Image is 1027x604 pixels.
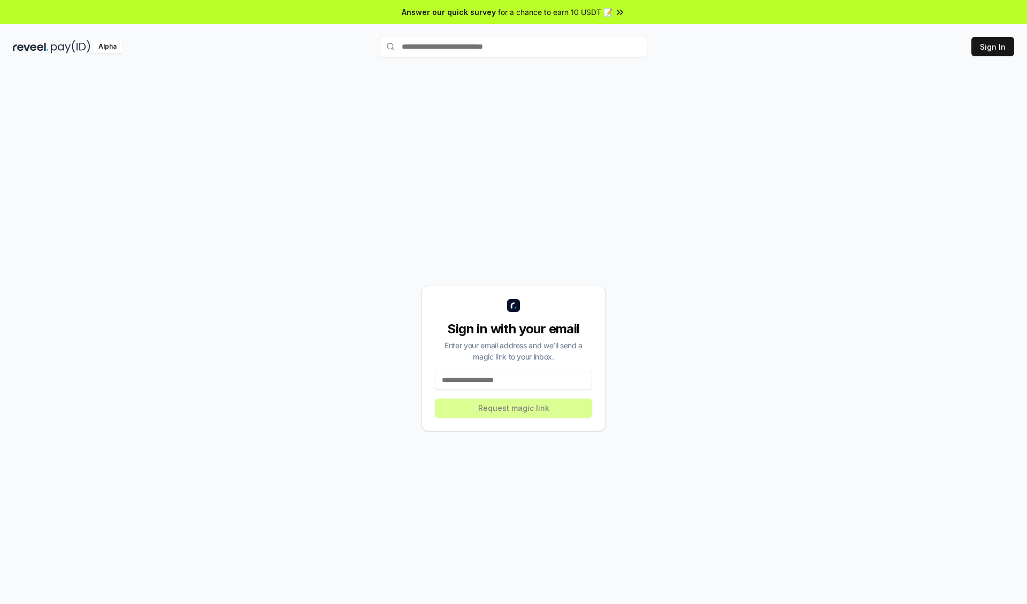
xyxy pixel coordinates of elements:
img: reveel_dark [13,40,49,53]
img: pay_id [51,40,90,53]
div: Alpha [93,40,122,53]
span: for a chance to earn 10 USDT 📝 [498,6,612,18]
img: logo_small [507,299,520,312]
span: Answer our quick survey [402,6,496,18]
button: Sign In [971,37,1014,56]
div: Enter your email address and we’ll send a magic link to your inbox. [435,340,592,362]
div: Sign in with your email [435,320,592,338]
